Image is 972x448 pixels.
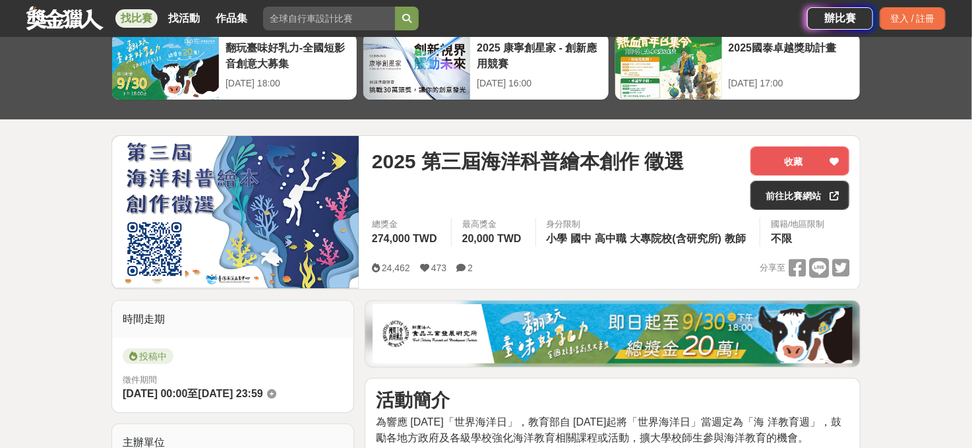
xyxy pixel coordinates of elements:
[112,136,359,288] img: Cover Image
[462,218,525,231] span: 最高獎金
[477,40,601,70] div: 2025 康寧創星家 - 創新應用競賽
[750,181,849,210] a: 前往比賽網站
[372,146,684,176] span: 2025 第三屆海洋科普繪本創作 徵選
[615,33,861,100] a: 2025國泰卓越獎助計畫[DATE] 17:00
[729,77,853,90] div: [DATE] 17:00
[373,304,853,364] img: 1c81a89c-c1b3-4fd6-9c6e-7d29d79abef5.jpg
[729,40,853,70] div: 2025國泰卓越獎助計畫
[372,233,437,244] span: 274,000 TWD
[771,218,825,231] div: 國籍/地區限制
[431,263,446,273] span: 473
[263,7,395,30] input: 全球自行車設計比賽
[123,375,157,385] span: 徵件期間
[807,7,873,30] a: 辦比賽
[112,301,353,338] div: 時間走期
[111,33,357,100] a: 翻玩臺味好乳力-全國短影音創意大募集[DATE] 18:00
[462,233,522,244] span: 20,000 TWD
[372,218,440,231] span: 總獎金
[595,233,627,244] span: 高中職
[771,233,792,244] span: 不限
[198,388,262,399] span: [DATE] 23:59
[880,7,946,30] div: 登入 / 註冊
[571,233,592,244] span: 國中
[226,77,350,90] div: [DATE] 18:00
[725,233,746,244] span: 教師
[547,218,750,231] div: 身分限制
[376,390,450,410] strong: 活動簡介
[547,233,568,244] span: 小學
[468,263,473,273] span: 2
[363,33,609,100] a: 2025 康寧創星家 - 創新應用競賽[DATE] 16:00
[750,146,849,176] button: 收藏
[187,388,198,399] span: 至
[123,388,187,399] span: [DATE] 00:00
[376,416,841,443] span: 為響應 [DATE]「世界海洋日」，教育部自 [DATE]起將「世界海洋日」當週定為「海 洋教育週」，鼓勵各地方政府及各級學校強化海洋教育相關課程或活動，擴大學校師生參與海洋教育的機會。
[210,9,253,28] a: 作品集
[382,263,410,273] span: 24,462
[226,40,350,70] div: 翻玩臺味好乳力-全國短影音創意大募集
[115,9,158,28] a: 找比賽
[630,233,722,244] span: 大專院校(含研究所)
[760,258,785,278] span: 分享至
[163,9,205,28] a: 找活動
[477,77,601,90] div: [DATE] 16:00
[123,348,173,364] span: 投稿中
